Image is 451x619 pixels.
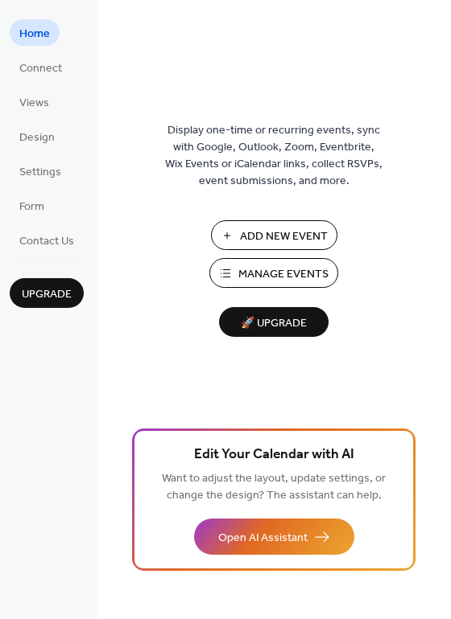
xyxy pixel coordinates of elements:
[19,60,62,77] span: Connect
[19,233,74,250] span: Contact Us
[165,122,383,190] span: Display one-time or recurring events, sync with Google, Outlook, Zoom, Eventbrite, Wix Events or ...
[238,266,329,283] span: Manage Events
[240,228,328,245] span: Add New Event
[229,313,319,334] span: 🚀 Upgrade
[211,220,337,250] button: Add New Event
[219,307,329,337] button: 🚀 Upgrade
[19,26,50,43] span: Home
[10,278,84,308] button: Upgrade
[162,468,386,506] span: Want to adjust the layout, update settings, or change the design? The assistant can help.
[10,158,71,184] a: Settings
[218,530,308,547] span: Open AI Assistant
[10,123,64,150] a: Design
[194,444,354,466] span: Edit Your Calendar with AI
[19,164,61,181] span: Settings
[19,95,49,112] span: Views
[22,286,72,303] span: Upgrade
[10,192,54,219] a: Form
[19,199,44,215] span: Form
[10,19,60,46] a: Home
[10,227,84,253] a: Contact Us
[10,88,59,115] a: Views
[194,519,354,555] button: Open AI Assistant
[209,258,338,288] button: Manage Events
[19,129,55,146] span: Design
[10,54,72,80] a: Connect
